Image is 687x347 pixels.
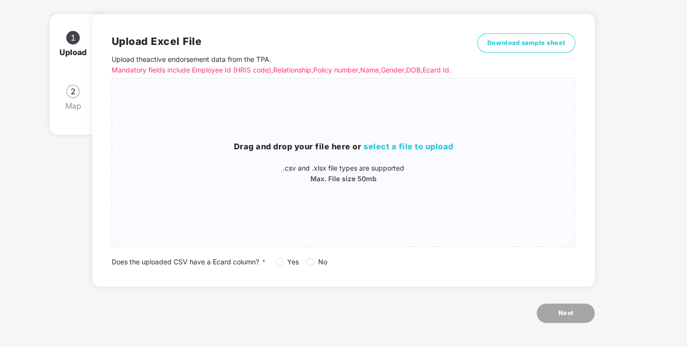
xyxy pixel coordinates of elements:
span: 2 [71,87,75,95]
div: Upload [59,44,94,60]
h3: Drag and drop your file here or [112,141,575,153]
p: Mandatory fields include Employee Id (HRIS code), Relationship, Policy number, Name, Gender, DOB,... [112,65,460,75]
div: Map [65,98,89,114]
h2: Upload Excel File [112,33,460,49]
div: Does the uploaded CSV have a Ecard column? [112,257,576,267]
span: Yes [283,257,303,267]
span: No [314,257,331,267]
p: .csv and .xlsx file types are supported [112,163,575,173]
span: select a file to upload [364,142,453,151]
span: Drag and drop your file here orselect a file to upload.csv and .xlsx file types are supportedMax.... [112,78,575,246]
button: Download sample sheet [477,33,576,53]
p: Max. File size 50mb [112,173,575,184]
span: 1 [71,34,75,42]
p: Upload the active endorsement data from the TPA . [112,54,460,75]
span: Download sample sheet [487,38,566,48]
